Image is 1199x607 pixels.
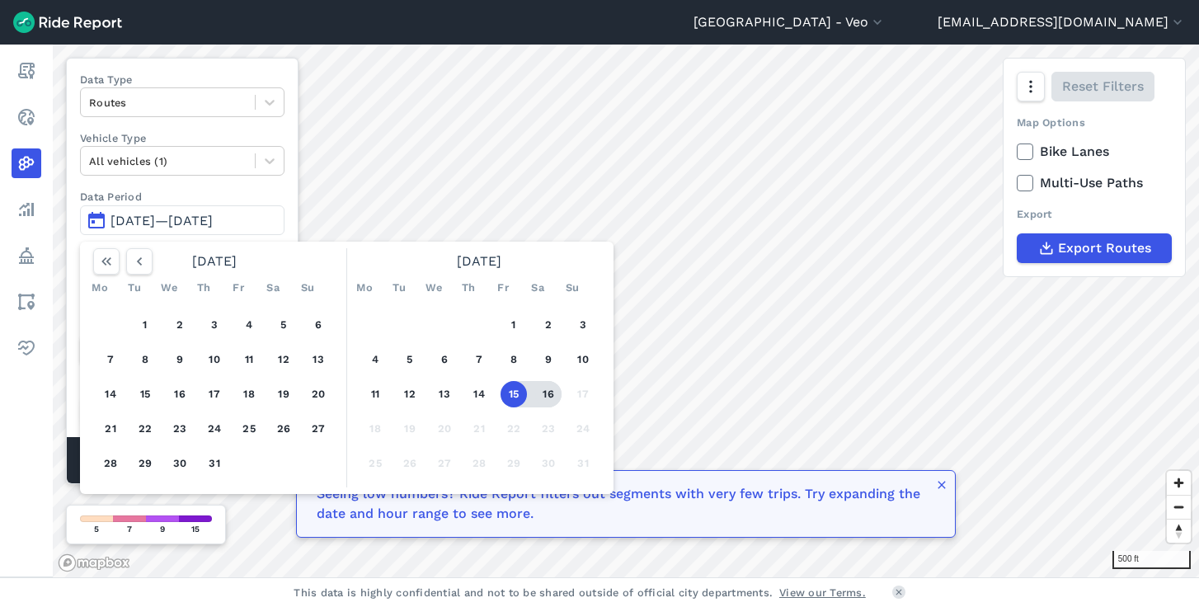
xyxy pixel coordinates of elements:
[190,275,217,301] div: Th
[938,12,1186,32] button: [EMAIL_ADDRESS][DOMAIN_NAME]
[132,381,158,407] button: 15
[501,381,527,407] button: 15
[524,275,551,301] div: Sa
[570,346,596,373] button: 10
[167,381,193,407] button: 16
[362,450,388,477] button: 25
[132,312,158,338] button: 1
[305,346,331,373] button: 13
[1017,142,1172,162] label: Bike Lanes
[1167,519,1191,543] button: Reset bearing to north
[53,45,1199,577] canvas: Map
[1062,77,1144,96] span: Reset Filters
[270,416,297,442] button: 26
[80,72,284,87] label: Data Type
[466,416,492,442] button: 21
[97,416,124,442] button: 21
[1017,173,1172,193] label: Multi-Use Paths
[1051,72,1154,101] button: Reset Filters
[80,205,284,235] button: [DATE]—[DATE]
[87,248,342,275] div: [DATE]
[167,416,193,442] button: 23
[225,275,252,301] div: Fr
[535,346,562,373] button: 9
[236,381,262,407] button: 18
[455,275,482,301] div: Th
[431,416,458,442] button: 20
[80,189,284,205] label: Data Period
[12,287,41,317] a: Areas
[294,275,321,301] div: Su
[501,450,527,477] button: 29
[67,437,298,483] div: Matched Trips
[397,381,423,407] button: 12
[270,346,297,373] button: 12
[270,381,297,407] button: 19
[362,381,388,407] button: 11
[12,56,41,86] a: Report
[779,585,866,600] a: View our Terms.
[1058,238,1151,258] span: Export Routes
[13,12,122,33] img: Ride Report
[694,12,886,32] button: [GEOGRAPHIC_DATA] - Veo
[535,381,562,407] button: 16
[260,275,286,301] div: Sa
[570,381,596,407] button: 17
[351,275,378,301] div: Mo
[132,416,158,442] button: 22
[305,312,331,338] button: 6
[421,275,447,301] div: We
[12,195,41,224] a: Analyze
[466,346,492,373] button: 7
[501,312,527,338] button: 1
[535,312,562,338] button: 2
[397,416,423,442] button: 19
[12,241,41,271] a: Policy
[570,312,596,338] button: 3
[167,450,193,477] button: 30
[305,381,331,407] button: 20
[570,416,596,442] button: 24
[1167,471,1191,495] button: Zoom in
[1017,206,1172,222] div: Export
[97,450,124,477] button: 28
[97,346,124,373] button: 7
[110,213,213,228] span: [DATE]—[DATE]
[12,333,41,363] a: Health
[431,381,458,407] button: 13
[305,416,331,442] button: 27
[236,346,262,373] button: 11
[201,381,228,407] button: 17
[431,450,458,477] button: 27
[1017,115,1172,130] div: Map Options
[201,346,228,373] button: 10
[80,130,284,146] label: Vehicle Type
[501,346,527,373] button: 8
[12,102,41,132] a: Realtime
[132,450,158,477] button: 29
[535,416,562,442] button: 23
[1017,233,1172,263] button: Export Routes
[397,346,423,373] button: 5
[58,553,130,572] a: Mapbox logo
[1167,495,1191,519] button: Zoom out
[121,275,148,301] div: Tu
[397,450,423,477] button: 26
[362,346,388,373] button: 4
[270,312,297,338] button: 5
[570,450,596,477] button: 31
[97,381,124,407] button: 14
[1112,551,1191,569] div: 500 ft
[431,346,458,373] button: 6
[362,416,388,442] button: 18
[167,346,193,373] button: 9
[351,248,607,275] div: [DATE]
[132,346,158,373] button: 8
[12,148,41,178] a: Heatmaps
[466,381,492,407] button: 14
[201,416,228,442] button: 24
[236,416,262,442] button: 25
[501,416,527,442] button: 22
[201,312,228,338] button: 3
[466,450,492,477] button: 28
